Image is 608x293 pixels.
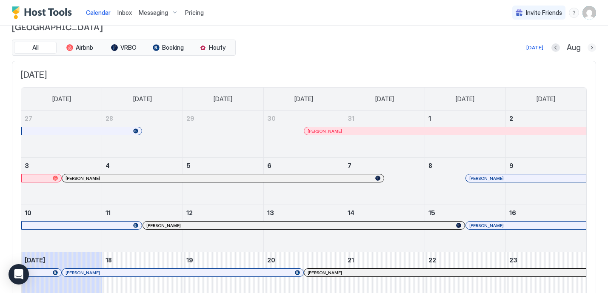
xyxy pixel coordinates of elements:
span: 28 [106,115,113,122]
a: August 5, 2025 [183,158,263,174]
a: Sunday [44,88,80,111]
button: Houfy [191,42,234,54]
span: 8 [428,162,432,169]
a: August 23, 2025 [506,252,586,268]
div: menu [569,8,579,18]
a: August 20, 2025 [264,252,344,268]
a: July 27, 2025 [21,111,102,126]
a: August 9, 2025 [506,158,586,174]
a: August 10, 2025 [21,205,102,221]
span: 4 [106,162,110,169]
span: 12 [186,209,193,216]
div: [PERSON_NAME] [308,128,582,134]
td: August 6, 2025 [263,158,344,205]
span: [PERSON_NAME] [469,176,504,181]
span: 10 [25,209,31,216]
a: Tuesday [205,88,241,111]
span: [GEOGRAPHIC_DATA] [12,20,596,33]
td: August 5, 2025 [183,158,263,205]
span: 1 [428,115,431,122]
div: [PERSON_NAME] [66,270,300,276]
a: August 11, 2025 [102,205,183,221]
span: 21 [348,256,354,264]
div: [PERSON_NAME] [469,176,582,181]
a: August 18, 2025 [102,252,183,268]
span: Booking [162,44,184,51]
span: 27 [25,115,32,122]
td: August 14, 2025 [344,205,425,252]
td: August 11, 2025 [102,205,183,252]
a: August 8, 2025 [425,158,505,174]
td: July 29, 2025 [183,111,263,158]
span: 22 [428,256,436,264]
a: Calendar [86,8,111,17]
a: Saturday [528,88,564,111]
a: Host Tools Logo [12,6,76,19]
a: July 29, 2025 [183,111,263,126]
div: [PERSON_NAME] [66,176,380,181]
span: [DATE] [294,95,313,103]
span: 31 [348,115,354,122]
span: Pricing [185,9,204,17]
div: [PERSON_NAME] [308,270,582,276]
td: August 16, 2025 [505,205,586,252]
a: August 3, 2025 [21,158,102,174]
button: VRBO [103,42,145,54]
span: Messaging [139,9,168,17]
button: Airbnb [58,42,101,54]
span: 19 [186,256,193,264]
span: [PERSON_NAME] [469,223,504,228]
td: August 8, 2025 [425,158,506,205]
div: tab-group [12,40,236,56]
span: [DATE] [456,95,474,103]
td: August 13, 2025 [263,205,344,252]
span: 2 [509,115,513,122]
span: 18 [106,256,112,264]
a: Inbox [117,8,132,17]
a: August 19, 2025 [183,252,263,268]
span: 20 [267,256,275,264]
div: User profile [582,6,596,20]
td: August 1, 2025 [425,111,506,158]
span: [DATE] [25,256,45,264]
td: August 7, 2025 [344,158,425,205]
td: August 2, 2025 [505,111,586,158]
a: August 13, 2025 [264,205,344,221]
a: August 22, 2025 [425,252,505,268]
a: July 31, 2025 [344,111,425,126]
span: [PERSON_NAME] [308,270,342,276]
span: Airbnb [76,44,93,51]
span: Houfy [209,44,226,51]
td: July 30, 2025 [263,111,344,158]
td: August 4, 2025 [102,158,183,205]
a: July 30, 2025 [264,111,344,126]
a: July 28, 2025 [102,111,183,126]
td: August 3, 2025 [21,158,102,205]
span: [PERSON_NAME] [308,128,342,134]
a: Friday [447,88,483,111]
td: August 9, 2025 [505,158,586,205]
a: August 17, 2025 [21,252,102,268]
span: VRBO [120,44,137,51]
span: 15 [428,209,435,216]
span: 6 [267,162,271,169]
span: Inbox [117,9,132,16]
span: All [32,44,39,51]
span: 30 [267,115,276,122]
span: 7 [348,162,351,169]
a: August 2, 2025 [506,111,586,126]
button: Previous month [551,43,560,52]
span: [PERSON_NAME] [146,223,181,228]
span: Calendar [86,9,111,16]
span: 3 [25,162,29,169]
span: [DATE] [375,95,394,103]
td: July 28, 2025 [102,111,183,158]
span: [DATE] [214,95,232,103]
div: Open Intercom Messenger [9,264,29,284]
span: 23 [509,256,517,264]
a: Thursday [367,88,402,111]
div: [DATE] [526,44,543,51]
span: 14 [348,209,354,216]
a: August 6, 2025 [264,158,344,174]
